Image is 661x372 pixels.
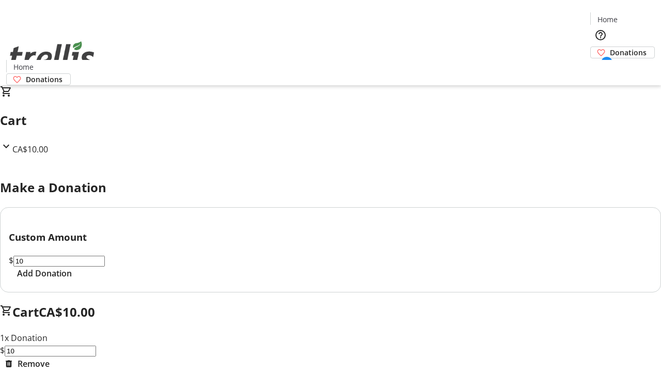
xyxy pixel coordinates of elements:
span: CA$10.00 [12,144,48,155]
span: Home [597,14,618,25]
button: Add Donation [9,267,80,280]
a: Donations [590,47,655,58]
a: Donations [6,73,71,85]
img: Orient E2E Organization n8Uh8VXFSN's Logo [6,30,98,82]
span: CA$10.00 [39,303,95,320]
span: Remove [18,358,50,370]
a: Home [591,14,624,25]
span: $ [9,255,13,266]
span: Donations [26,74,62,85]
span: Add Donation [17,267,72,280]
input: Donation Amount [13,256,105,267]
button: Help [590,25,611,45]
span: Donations [610,47,647,58]
span: Home [13,61,34,72]
button: Cart [590,58,611,79]
h3: Custom Amount [9,230,652,244]
a: Home [7,61,40,72]
input: Donation Amount [5,346,96,357]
